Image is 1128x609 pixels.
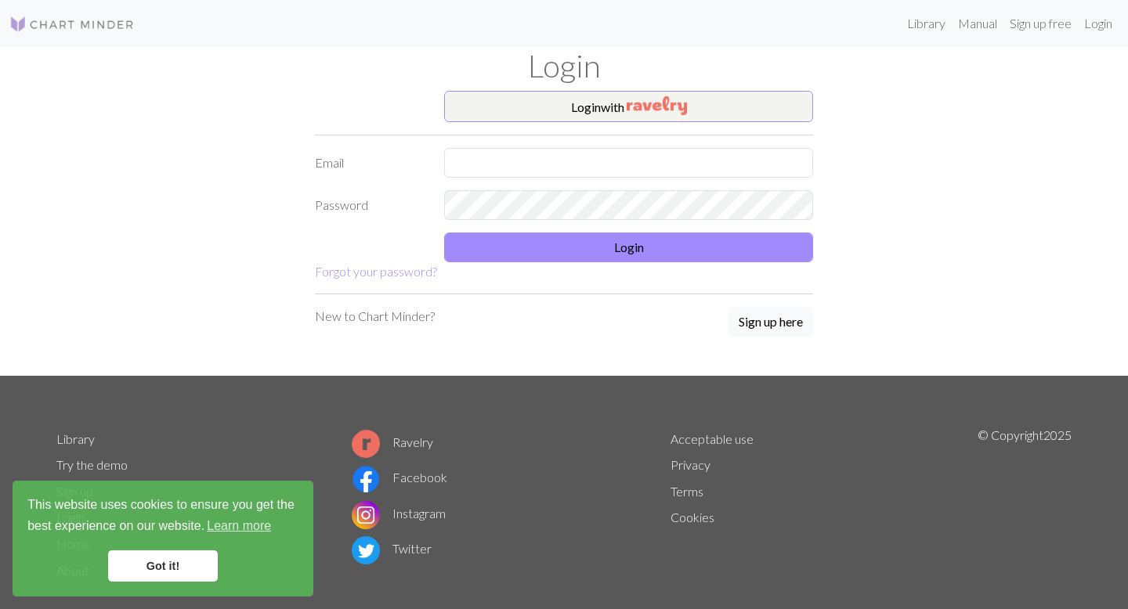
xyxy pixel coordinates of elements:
[13,481,313,596] div: cookieconsent
[978,426,1072,584] p: © Copyright 2025
[305,190,435,220] label: Password
[204,514,273,538] a: learn more about cookies
[444,91,813,122] button: Loginwith
[315,264,437,279] a: Forgot your password?
[627,96,687,115] img: Ravelry
[352,430,380,458] img: Ravelry logo
[728,307,813,337] button: Sign up here
[1003,8,1078,39] a: Sign up free
[352,541,432,556] a: Twitter
[27,495,298,538] span: This website uses cookies to ensure you get the best experience on our website.
[9,15,135,34] img: Logo
[671,510,714,524] a: Cookies
[56,431,95,446] a: Library
[901,8,952,39] a: Library
[47,47,1081,85] h1: Login
[315,307,435,326] p: New to Chart Minder?
[952,8,1003,39] a: Manual
[1078,8,1119,39] a: Login
[56,457,128,472] a: Try the demo
[671,457,710,472] a: Privacy
[352,470,447,485] a: Facebook
[671,484,703,499] a: Terms
[352,501,380,529] img: Instagram logo
[352,506,446,521] a: Instagram
[671,431,754,446] a: Acceptable use
[728,307,813,338] a: Sign up here
[108,550,218,582] a: dismiss cookie message
[352,536,380,564] img: Twitter logo
[352,434,433,449] a: Ravelry
[305,148,435,178] label: Email
[352,465,380,493] img: Facebook logo
[444,232,813,262] button: Login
